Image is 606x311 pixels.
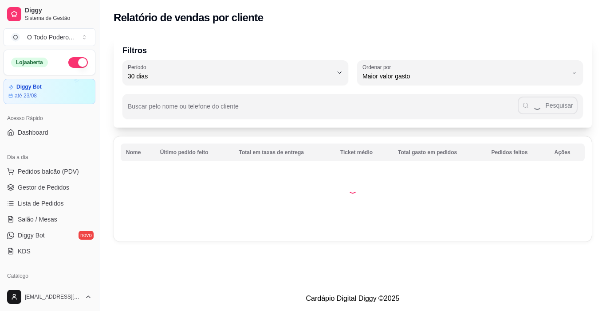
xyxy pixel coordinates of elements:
button: Pedidos balcão (PDV) [4,164,95,179]
span: Diggy [25,7,92,15]
article: Diggy Bot [16,84,42,90]
div: Acesso Rápido [4,111,95,125]
button: Select a team [4,28,95,46]
div: Catálogo [4,269,95,283]
span: Gestor de Pedidos [18,183,69,192]
label: Período [128,63,149,71]
span: O [11,33,20,42]
h2: Relatório de vendas por cliente [114,11,264,25]
span: Dashboard [18,128,48,137]
footer: Cardápio Digital Diggy © 2025 [99,286,606,311]
span: Pedidos balcão (PDV) [18,167,79,176]
span: 30 dias [128,72,332,81]
span: Salão / Mesas [18,215,57,224]
input: Buscar pelo nome ou telefone do cliente [128,105,518,114]
label: Ordenar por [362,63,394,71]
span: [EMAIL_ADDRESS][DOMAIN_NAME] [25,293,81,300]
a: Diggy Botaté 23/08 [4,79,95,104]
a: Dashboard [4,125,95,140]
a: KDS [4,244,95,258]
span: Sistema de Gestão [25,15,92,22]
p: Filtros [122,44,583,57]
span: Maior valor gasto [362,72,567,81]
article: até 23/08 [15,92,37,99]
a: Diggy Botnovo [4,228,95,242]
div: O Todo Podero ... [27,33,74,42]
div: Loja aberta [11,58,48,67]
a: Salão / Mesas [4,212,95,226]
button: Período30 dias [122,60,348,85]
a: DiggySistema de Gestão [4,4,95,25]
a: Gestor de Pedidos [4,180,95,194]
span: Diggy Bot [18,231,45,240]
a: Lista de Pedidos [4,196,95,210]
span: Lista de Pedidos [18,199,64,208]
div: Loading [348,185,357,194]
button: Alterar Status [68,57,88,68]
button: Ordenar porMaior valor gasto [357,60,583,85]
button: [EMAIL_ADDRESS][DOMAIN_NAME] [4,286,95,307]
span: KDS [18,247,31,256]
div: Dia a dia [4,150,95,164]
